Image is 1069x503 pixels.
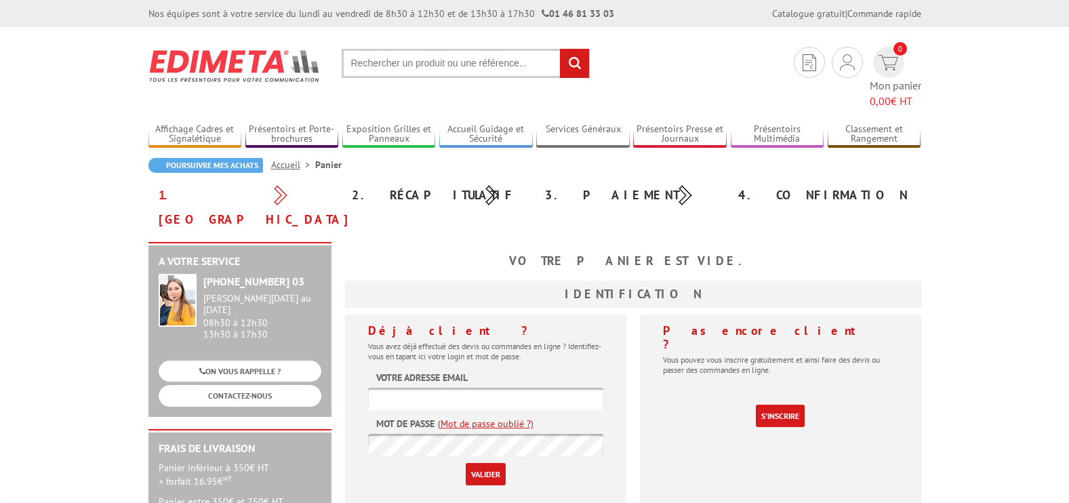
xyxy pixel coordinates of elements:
[509,253,757,268] b: Votre panier est vide.
[159,443,321,455] h2: Frais de Livraison
[159,385,321,406] a: CONTACTEZ-NOUS
[756,405,805,427] a: S'inscrire
[342,49,590,78] input: Rechercher un produit ou une référence...
[772,7,921,20] div: |
[223,474,232,483] sup: HT
[731,123,824,146] a: Présentoirs Multimédia
[633,123,727,146] a: Présentoirs Presse et Journaux
[728,183,921,207] div: 4. Confirmation
[879,55,898,71] img: devis rapide
[893,42,907,56] span: 0
[148,41,321,91] img: Edimeta
[870,47,921,109] a: devis rapide 0 Mon panier 0,00€ HT
[828,123,921,146] a: Classement et Rangement
[438,417,533,430] a: (Mot de passe oublié ?)
[772,7,845,20] a: Catalogue gratuit
[368,324,603,338] h4: Déjà client ?
[148,158,263,173] a: Poursuivre mes achats
[847,7,921,20] a: Commande rapide
[466,463,506,485] input: Valider
[560,49,589,78] input: rechercher
[368,341,603,361] p: Vous avez déjà effectué des devis ou commandes en ligne ? Identifiez-vous en tapant ici votre log...
[203,275,304,288] strong: [PHONE_NUMBER] 03
[376,417,435,430] label: Mot de passe
[663,324,898,351] h4: Pas encore client ?
[663,355,898,375] p: Vous pouvez vous inscrire gratuitement et ainsi faire des devis ou passer des commandes en ligne.
[245,123,339,146] a: Présentoirs et Porte-brochures
[536,123,630,146] a: Services Généraux
[376,371,468,384] label: Votre adresse email
[203,293,321,340] div: 08h30 à 12h30 13h30 à 17h30
[439,123,533,146] a: Accueil Guidage et Sécurité
[840,54,855,71] img: devis rapide
[345,281,921,308] h3: Identification
[870,94,921,109] span: € HT
[148,183,342,232] div: 1. [GEOGRAPHIC_DATA]
[542,7,614,20] strong: 01 46 81 33 03
[870,94,891,108] span: 0,00
[342,183,535,207] div: 2. Récapitulatif
[148,7,614,20] div: Nos équipes sont à votre service du lundi au vendredi de 8h30 à 12h30 et de 13h30 à 17h30
[159,361,321,382] a: ON VOUS RAPPELLE ?
[148,123,242,146] a: Affichage Cadres et Signalétique
[870,78,921,109] span: Mon panier
[271,159,315,171] a: Accueil
[159,475,232,487] span: > forfait 16.95€
[342,123,436,146] a: Exposition Grilles et Panneaux
[159,461,321,488] p: Panier inférieur à 350€ HT
[535,183,728,207] div: 3. Paiement
[159,256,321,268] h2: A votre service
[203,293,321,316] div: [PERSON_NAME][DATE] au [DATE]
[803,54,816,71] img: devis rapide
[159,274,197,327] img: widget-service.jpg
[315,158,342,172] li: Panier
